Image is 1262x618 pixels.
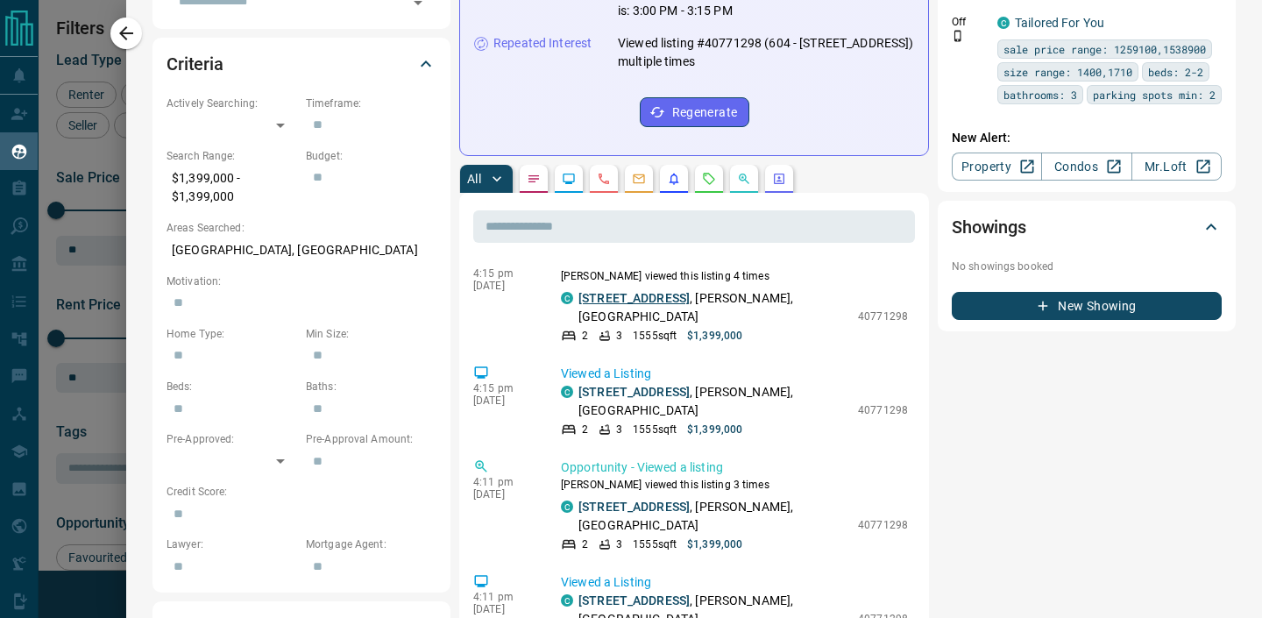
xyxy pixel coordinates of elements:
[306,536,436,552] p: Mortgage Agent:
[306,148,436,164] p: Budget:
[527,172,541,186] svg: Notes
[1131,153,1222,181] a: Mr.Loft
[687,422,742,437] p: $1,399,000
[167,220,436,236] p: Areas Searched:
[632,172,646,186] svg: Emails
[1003,63,1132,81] span: size range: 1400,1710
[561,292,573,304] div: condos.ca
[952,213,1026,241] h2: Showings
[561,594,573,607] div: condos.ca
[561,458,908,477] p: Opportunity - Viewed a listing
[167,431,297,447] p: Pre-Approved:
[467,173,481,185] p: All
[306,326,436,342] p: Min Size:
[306,96,436,111] p: Timeframe:
[772,172,786,186] svg: Agent Actions
[306,379,436,394] p: Baths:
[952,206,1222,248] div: Showings
[640,97,749,127] button: Regenerate
[561,477,908,493] p: [PERSON_NAME] viewed this listing 3 times
[1093,86,1216,103] span: parking spots min: 2
[858,517,908,533] p: 40771298
[167,326,297,342] p: Home Type:
[616,422,622,437] p: 3
[561,268,908,284] p: [PERSON_NAME] viewed this listing 4 times
[578,289,849,326] p: , [PERSON_NAME], [GEOGRAPHIC_DATA]
[1148,63,1203,81] span: beds: 2-2
[167,484,436,500] p: Credit Score:
[633,422,677,437] p: 1555 sqft
[167,43,436,85] div: Criteria
[473,591,535,603] p: 4:11 pm
[1015,16,1104,30] a: Tailored For You
[582,536,588,552] p: 2
[952,153,1042,181] a: Property
[167,148,297,164] p: Search Range:
[702,172,716,186] svg: Requests
[582,328,588,344] p: 2
[473,267,535,280] p: 4:15 pm
[633,536,677,552] p: 1555 sqft
[616,328,622,344] p: 3
[306,431,436,447] p: Pre-Approval Amount:
[473,603,535,615] p: [DATE]
[561,573,908,592] p: Viewed a Listing
[952,14,987,30] p: Off
[952,292,1222,320] button: New Showing
[493,34,592,53] p: Repeated Interest
[737,172,751,186] svg: Opportunities
[1041,153,1131,181] a: Condos
[687,536,742,552] p: $1,399,000
[858,309,908,324] p: 40771298
[952,129,1222,147] p: New Alert:
[473,488,535,501] p: [DATE]
[582,422,588,437] p: 2
[167,164,297,211] p: $1,399,000 - $1,399,000
[473,394,535,407] p: [DATE]
[633,328,677,344] p: 1555 sqft
[578,498,849,535] p: , [PERSON_NAME], [GEOGRAPHIC_DATA]
[578,383,849,420] p: , [PERSON_NAME], [GEOGRAPHIC_DATA]
[667,172,681,186] svg: Listing Alerts
[578,500,690,514] a: [STREET_ADDRESS]
[561,501,573,513] div: condos.ca
[562,172,576,186] svg: Lead Browsing Activity
[167,536,297,552] p: Lawyer:
[473,280,535,292] p: [DATE]
[997,17,1010,29] div: condos.ca
[167,379,297,394] p: Beds:
[561,386,573,398] div: condos.ca
[616,536,622,552] p: 3
[952,30,964,42] svg: Push Notification Only
[618,34,914,71] p: Viewed listing #40771298 (604 - [STREET_ADDRESS]) multiple times
[1003,40,1206,58] span: sale price range: 1259100,1538900
[1003,86,1077,103] span: bathrooms: 3
[578,593,690,607] a: [STREET_ADDRESS]
[167,273,436,289] p: Motivation:
[858,402,908,418] p: 40771298
[578,385,690,399] a: [STREET_ADDRESS]
[167,236,436,265] p: [GEOGRAPHIC_DATA], [GEOGRAPHIC_DATA]
[167,96,297,111] p: Actively Searching:
[561,365,908,383] p: Viewed a Listing
[473,382,535,394] p: 4:15 pm
[167,50,223,78] h2: Criteria
[687,328,742,344] p: $1,399,000
[578,291,690,305] a: [STREET_ADDRESS]
[952,259,1222,274] p: No showings booked
[597,172,611,186] svg: Calls
[473,476,535,488] p: 4:11 pm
